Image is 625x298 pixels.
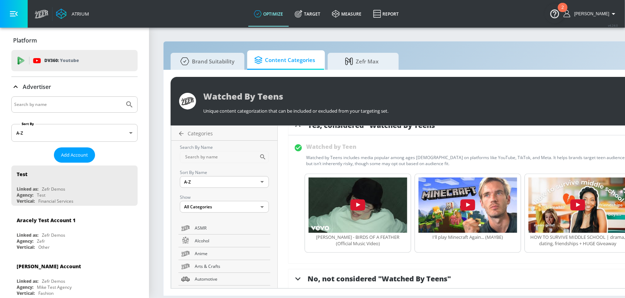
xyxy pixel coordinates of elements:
[11,124,138,142] div: A-Z
[17,192,33,198] div: Agency:
[367,1,405,27] a: Report
[11,165,138,206] div: TestLinked as:Zefr DemosAgency:TestVertical:Financial Services
[37,192,45,198] div: Test
[178,53,234,70] span: Brand Suitability
[11,258,138,298] div: [PERSON_NAME] AccountLinked as:Zefr DemosAgency:Mike Test AgencyVertical:Fashion
[11,30,138,50] div: Platform
[180,176,269,188] div: A-Z
[254,52,315,69] span: Content Categories
[17,290,35,296] div: Vertical:
[180,144,269,151] p: Search By Name
[180,169,269,176] p: Sort By Name
[11,77,138,97] div: Advertiser
[195,237,267,244] span: Alcohol
[56,9,89,19] a: Atrium
[11,212,138,252] div: Aracely Test Account 1Linked as:Zefr DemosAgency:ZefrVertical:Other
[44,57,79,64] p: DV360:
[13,36,37,44] p: Platform
[37,238,45,244] div: Zefr
[608,23,618,27] span: v 4.24.0
[38,290,54,296] div: Fashion
[309,178,407,234] button: V9PVRfjEBTI
[17,217,76,224] div: Aracely Test Account 1
[17,284,33,290] div: Agency:
[61,151,88,159] span: Add Account
[174,130,277,137] a: Categories
[180,193,269,201] p: Show
[419,234,517,240] div: I'll play Minecraft Again... (MAYBE)
[178,222,270,235] a: ASMR
[564,10,618,18] button: [PERSON_NAME]
[195,250,267,257] span: Anime
[571,11,609,16] span: login as: andrew.serby@zefr.com
[42,232,65,238] div: Zefr Demos
[195,275,267,283] span: Automotive
[17,278,38,284] div: Linked as:
[309,178,407,233] img: V9PVRfjEBTI
[178,235,270,247] a: Alcohol
[20,122,35,126] label: Sort By
[188,130,213,137] span: Categories
[545,4,565,23] button: Open Resource Center, 2 new notifications
[289,1,326,27] a: Target
[195,263,267,270] span: Arts & Crafts
[17,232,38,238] div: Linked as:
[195,224,267,232] span: ASMR
[326,1,367,27] a: measure
[335,53,389,70] span: Zefr Max
[17,244,35,250] div: Vertical:
[17,186,38,192] div: Linked as:
[17,198,35,204] div: Vertical:
[309,234,407,247] div: [PERSON_NAME] - BIRDS OF A FEATHER (Official Music Video)
[54,147,95,163] button: Add Account
[562,7,564,17] div: 2
[17,238,33,244] div: Agency:
[23,83,51,91] p: Advertiser
[42,278,65,284] div: Zefr Demos
[17,171,27,178] div: Test
[178,260,270,273] a: Arts & Crafts
[178,247,270,260] a: Anime
[11,50,138,71] div: DV360: Youtube
[69,11,89,17] div: Atrium
[308,274,451,283] span: No, not considered "Watched By Teens"
[42,186,65,192] div: Zefr Demos
[17,263,81,270] div: [PERSON_NAME] Account
[38,198,73,204] div: Financial Services
[248,1,289,27] a: optimize
[14,100,122,109] input: Search by name
[180,151,259,163] input: Search by name
[419,178,517,234] button: ZYsJQmKeZb4
[419,178,517,233] img: ZYsJQmKeZb4
[180,201,269,213] div: All Categories
[37,284,72,290] div: Mike Test Agency
[38,244,50,250] div: Other
[60,57,79,64] p: Youtube
[178,273,270,286] a: Automotive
